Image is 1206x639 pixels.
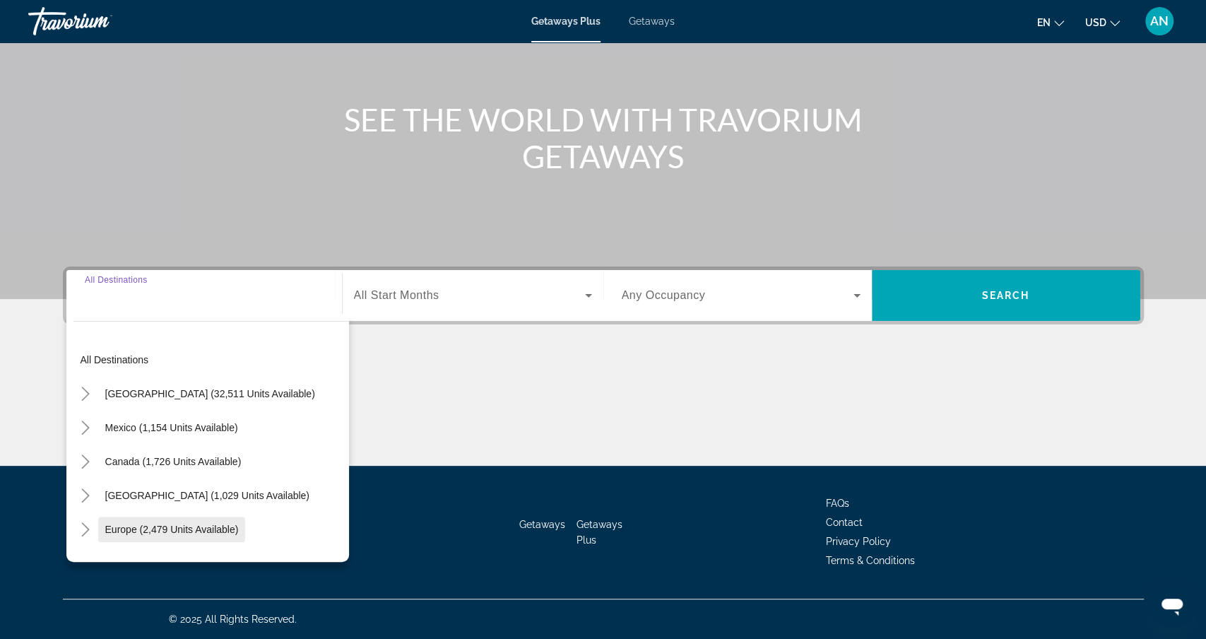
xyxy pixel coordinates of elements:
[73,416,98,440] button: Toggle Mexico (1,154 units available)
[338,101,868,175] h1: SEE THE WORLD WITH TRAVORIUM GETAWAYS
[98,551,309,576] button: [GEOGRAPHIC_DATA] (197 units available)
[629,16,675,27] a: Getaways
[1150,14,1169,28] span: AN
[73,382,98,406] button: Toggle United States (32,511 units available)
[1085,17,1106,28] span: USD
[826,517,863,528] a: Contact
[354,289,439,301] span: All Start Months
[1141,6,1178,36] button: User Menu
[105,524,239,535] span: Europe (2,479 units available)
[577,519,622,546] a: Getaways Plus
[73,483,98,508] button: Toggle Caribbean & Atlantic Islands (1,029 units available)
[81,354,149,365] span: All destinations
[98,415,245,440] button: Mexico (1,154 units available)
[66,270,1140,321] div: Search widget
[73,551,98,576] button: Toggle Australia (197 units available)
[105,422,238,433] span: Mexico (1,154 units available)
[622,289,706,301] span: Any Occupancy
[826,536,891,547] a: Privacy Policy
[531,16,601,27] a: Getaways Plus
[105,490,309,501] span: [GEOGRAPHIC_DATA] (1,029 units available)
[98,517,246,542] button: Europe (2,479 units available)
[1085,12,1120,33] button: Change currency
[28,3,170,40] a: Travorium
[73,347,349,373] button: All destinations
[105,456,242,467] span: Canada (1,726 units available)
[98,449,249,474] button: Canada (1,726 units available)
[1037,17,1051,28] span: en
[1037,12,1064,33] button: Change language
[872,270,1140,321] button: Search
[1149,582,1195,628] iframe: Button to launch messaging window
[98,381,322,406] button: [GEOGRAPHIC_DATA] (32,511 units available)
[73,450,98,474] button: Toggle Canada (1,726 units available)
[169,614,297,625] span: © 2025 All Rights Reserved.
[519,519,565,530] a: Getaways
[98,483,317,508] button: [GEOGRAPHIC_DATA] (1,029 units available)
[105,388,315,399] span: [GEOGRAPHIC_DATA] (32,511 units available)
[982,290,1030,301] span: Search
[85,275,148,284] span: All Destinations
[73,517,98,542] button: Toggle Europe (2,479 units available)
[826,498,849,509] a: FAQs
[826,555,915,566] a: Terms & Conditions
